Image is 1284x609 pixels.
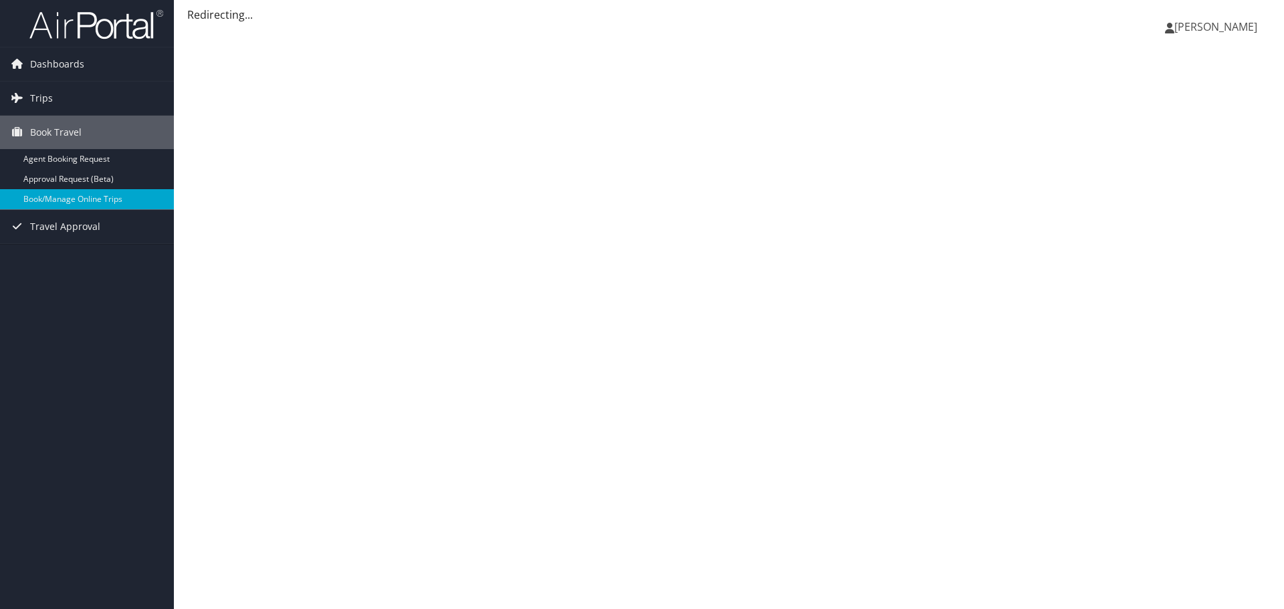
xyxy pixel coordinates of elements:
[29,9,163,40] img: airportal-logo.png
[1165,7,1271,47] a: [PERSON_NAME]
[30,47,84,81] span: Dashboards
[30,82,53,115] span: Trips
[1174,19,1257,34] span: [PERSON_NAME]
[30,116,82,149] span: Book Travel
[187,7,1271,23] div: Redirecting...
[30,210,100,243] span: Travel Approval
